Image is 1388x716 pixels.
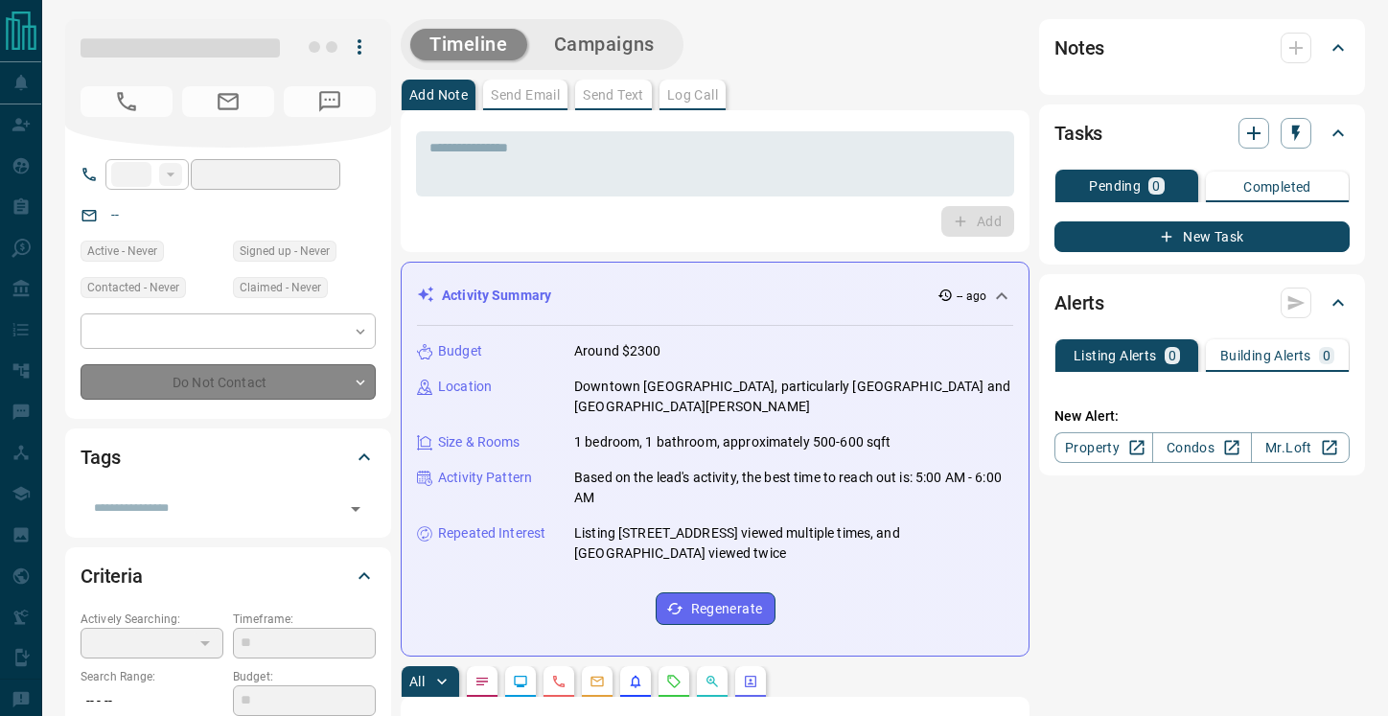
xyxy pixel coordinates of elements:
[417,278,1013,313] div: Activity Summary-- ago
[656,592,775,625] button: Regenerate
[240,242,330,261] span: Signed up - Never
[1168,349,1176,362] p: 0
[233,668,376,685] p: Budget:
[438,377,492,397] p: Location
[410,29,527,60] button: Timeline
[1054,118,1102,149] h2: Tasks
[1054,110,1350,156] div: Tasks
[743,674,758,689] svg: Agent Actions
[438,523,545,543] p: Repeated Interest
[81,553,376,599] div: Criteria
[438,468,532,488] p: Activity Pattern
[574,468,1013,508] p: Based on the lead's activity, the best time to reach out is: 5:00 AM - 6:00 AM
[574,523,1013,564] p: Listing [STREET_ADDRESS] viewed multiple times, and [GEOGRAPHIC_DATA] viewed twice
[1054,432,1153,463] a: Property
[1054,25,1350,71] div: Notes
[182,86,274,117] span: No Email
[442,286,551,306] p: Activity Summary
[111,207,119,222] a: --
[590,674,605,689] svg: Emails
[535,29,674,60] button: Campaigns
[666,674,682,689] svg: Requests
[1054,221,1350,252] button: New Task
[474,674,490,689] svg: Notes
[342,496,369,522] button: Open
[1054,288,1104,318] h2: Alerts
[240,278,321,297] span: Claimed - Never
[1054,33,1104,63] h2: Notes
[1152,179,1160,193] p: 0
[957,288,986,305] p: -- ago
[1243,180,1311,194] p: Completed
[81,668,223,685] p: Search Range:
[1323,349,1330,362] p: 0
[1152,432,1251,463] a: Condos
[551,674,567,689] svg: Calls
[284,86,376,117] span: No Number
[81,561,143,591] h2: Criteria
[409,88,468,102] p: Add Note
[438,432,520,452] p: Size & Rooms
[81,442,120,473] h2: Tags
[81,364,376,400] div: Do Not Contact
[1220,349,1311,362] p: Building Alerts
[233,611,376,628] p: Timeframe:
[438,341,482,361] p: Budget
[1251,432,1350,463] a: Mr.Loft
[628,674,643,689] svg: Listing Alerts
[1089,179,1141,193] p: Pending
[1054,280,1350,326] div: Alerts
[574,377,1013,417] p: Downtown [GEOGRAPHIC_DATA], particularly [GEOGRAPHIC_DATA] and [GEOGRAPHIC_DATA][PERSON_NAME]
[574,341,661,361] p: Around $2300
[87,242,157,261] span: Active - Never
[1054,406,1350,427] p: New Alert:
[513,674,528,689] svg: Lead Browsing Activity
[705,674,720,689] svg: Opportunities
[409,675,425,688] p: All
[87,278,179,297] span: Contacted - Never
[1074,349,1157,362] p: Listing Alerts
[81,434,376,480] div: Tags
[574,432,891,452] p: 1 bedroom, 1 bathroom, approximately 500-600 sqft
[81,611,223,628] p: Actively Searching:
[81,86,173,117] span: No Number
